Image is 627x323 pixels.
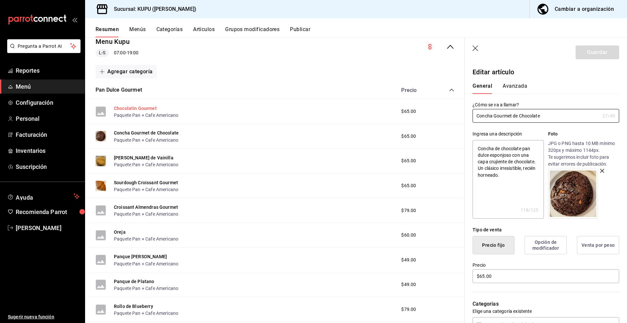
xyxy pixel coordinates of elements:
[473,269,619,283] input: $0.00
[8,314,80,320] span: Sugerir nueva función
[96,49,138,57] div: 07:00 - 19:00
[401,108,416,115] span: $65.00
[109,5,196,13] h3: Sucursal: KUPU ([PERSON_NAME])
[555,5,614,14] div: Cambiar a organización
[96,26,119,37] button: Resumen
[114,137,178,143] button: Paquete Pan + Cafe Americano
[16,192,71,200] span: Ayuda
[602,113,615,119] div: 27 /40
[114,154,173,161] button: [PERSON_NAME] de Vainilla
[114,112,178,118] button: Paquete Pan + Cafe Americano
[114,285,178,292] button: Paquete Pan + Cafe Americano
[96,49,108,56] span: L-S
[129,26,146,37] button: Menús
[114,130,179,136] button: Concha Gourmet de Chocolate
[193,26,215,37] button: Artículos
[290,26,310,37] button: Publicar
[395,87,437,93] div: Precio
[473,102,619,107] label: ¿Cómo se va a llamar?
[525,236,567,254] button: Opción de modificador
[96,156,106,166] img: Preview
[225,26,279,37] button: Grupos modificadores
[114,303,153,310] button: Rollo de Blueberry
[5,47,81,54] a: Pregunta a Parrot AI
[16,224,80,232] span: [PERSON_NAME]
[114,186,178,193] button: Paquete Pan + Cafe Americano
[114,260,178,267] button: Paquete Pan + Cafe Americano
[473,131,544,137] div: Ingresa una descripción
[401,257,416,263] span: $49.00
[96,65,157,79] button: Agregar categoría
[550,170,596,217] img: Preview
[548,140,619,168] p: JPG o PNG hasta 10 MB mínimo 320px y máximo 1144px. Te sugerimos incluir foto para evitar errores...
[96,26,627,37] div: navigation tabs
[473,263,619,267] label: Precio
[96,37,130,46] button: Menu Kupu
[114,253,167,260] button: Panque [PERSON_NAME]
[503,83,527,94] button: Avanzada
[7,39,81,53] button: Pregunta a Parrot AI
[18,43,70,50] span: Pregunta a Parrot AI
[72,17,77,22] button: open_drawer_menu
[114,179,178,186] button: Sourdough Croissant Gourmet
[114,229,126,235] button: Oreja
[473,236,514,254] button: Precio fijo
[473,300,619,308] p: Categorías
[16,207,80,216] span: Recomienda Parrot
[114,310,178,316] button: Paquete Pan + Cafe Americano
[473,83,611,94] div: navigation tabs
[114,105,157,112] button: Chocolatin Gourmet
[401,182,416,189] span: $65.00
[473,308,619,314] p: Elige una categoría existente
[96,86,142,94] button: Pan Dulce Gourmet
[473,226,619,233] div: Tipo de venta
[473,83,492,94] button: General
[114,278,154,285] button: Panque de Platano
[401,133,416,140] span: $65.00
[114,161,178,168] button: Paquete Pan + Cafe Americano
[473,67,619,77] p: Editar artículo
[401,281,416,288] span: $49.00
[16,82,80,91] span: Menú
[548,131,619,137] p: Foto
[16,130,80,139] span: Facturación
[401,207,416,214] span: $79.00
[85,32,465,62] div: collapse-menu-row
[114,236,178,242] button: Paquete Pan + Cafe Americano
[16,98,80,107] span: Configuración
[114,204,178,210] button: Croissant Almendras Gourmet
[16,162,80,171] span: Suscripción
[156,26,183,37] button: Categorías
[16,66,80,75] span: Reportes
[401,232,416,239] span: $60.00
[96,181,106,191] img: Preview
[401,157,416,164] span: $65.00
[96,131,106,141] img: Preview
[449,87,454,93] button: collapse-category-row
[16,146,80,155] span: Inventarios
[521,207,539,213] div: 118 /125
[114,211,178,217] button: Paquete Pan + Cafe Americano
[577,236,619,254] button: Venta por peso
[16,114,80,123] span: Personal
[401,306,416,313] span: $79.00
